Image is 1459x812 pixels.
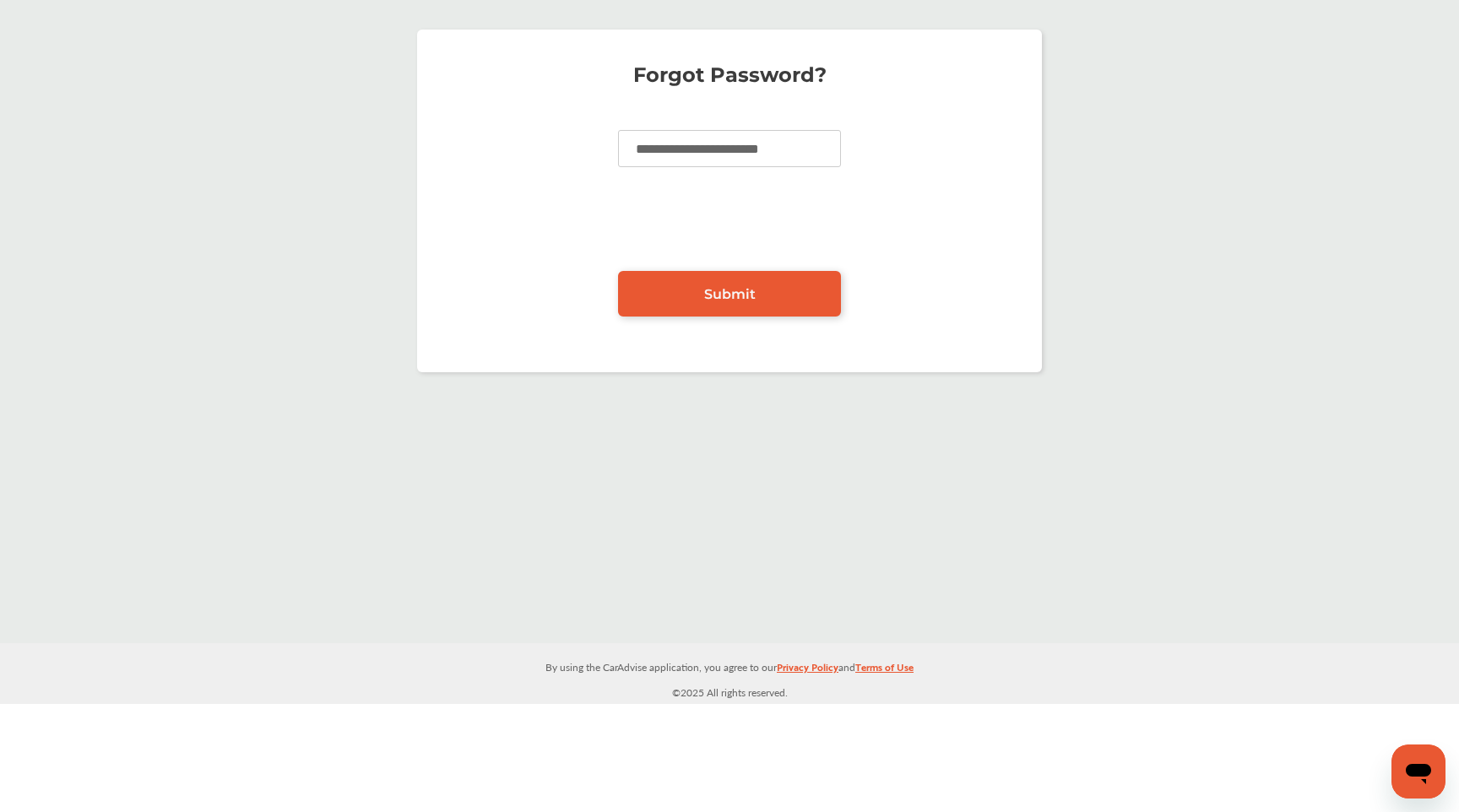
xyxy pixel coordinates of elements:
[618,271,841,317] a: Submit
[1391,744,1445,798] iframe: Button to launch messaging window
[704,286,756,302] span: Submit
[434,67,1025,84] p: Forgot Password?
[777,658,838,684] a: Privacy Policy
[855,658,914,684] a: Terms of Use
[601,192,858,258] iframe: reCAPTCHA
